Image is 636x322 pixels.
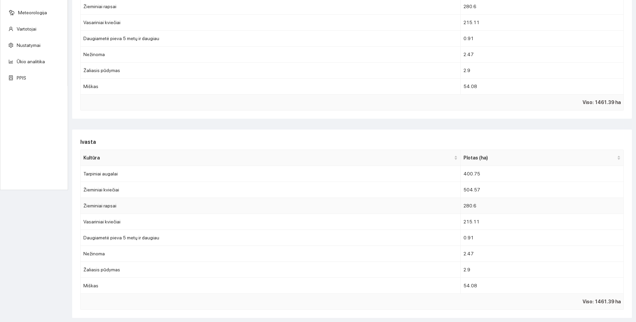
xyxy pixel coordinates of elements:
[461,15,624,31] td: 215.11
[81,79,461,95] td: Miškas
[17,59,45,64] a: Ūkio analitika
[461,63,624,79] td: 2.9
[461,246,624,262] td: 2.47
[18,10,47,15] a: Meteorologija
[461,230,624,246] td: 0.91
[461,262,624,278] td: 2.9
[461,150,624,166] th: this column's title is Plotas (ha),this column is sortable
[583,298,621,305] span: Viso: 1461.39 ha
[81,166,461,182] td: Tarpiniai augalai
[461,79,624,95] td: 54.08
[81,262,461,278] td: Žaliasis pūdymas
[81,47,461,63] td: Nežinoma
[461,182,624,198] td: 504.57
[81,278,461,294] td: Miškas
[461,166,624,182] td: 400.75
[17,26,36,32] a: Vartotojai
[81,150,461,166] th: this column's title is Kultūra,this column is sortable
[461,198,624,214] td: 280.6
[583,99,621,106] span: Viso: 1461.39 ha
[81,31,461,47] td: Daugiametė pieva 5 metų ir daugiau
[81,246,461,262] td: Nežinoma
[461,31,624,47] td: 0.91
[461,47,624,63] td: 2.47
[461,278,624,294] td: 54.08
[81,63,461,79] td: Žaliasis pūdymas
[81,198,461,214] td: Žieminiai rapsai
[81,230,461,246] td: Daugiametė pieva 5 metų ir daugiau
[81,214,461,230] td: Vasariniai kviečiai
[83,154,453,162] span: Kultūra
[81,15,461,31] td: Vasariniai kviečiai
[80,138,624,146] h2: Ivasta
[461,214,624,230] td: 215.11
[17,43,40,48] a: Nustatymai
[81,182,461,198] td: Žieminiai kviečiai
[17,75,26,81] a: PPIS
[463,154,616,162] span: Plotas (ha)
